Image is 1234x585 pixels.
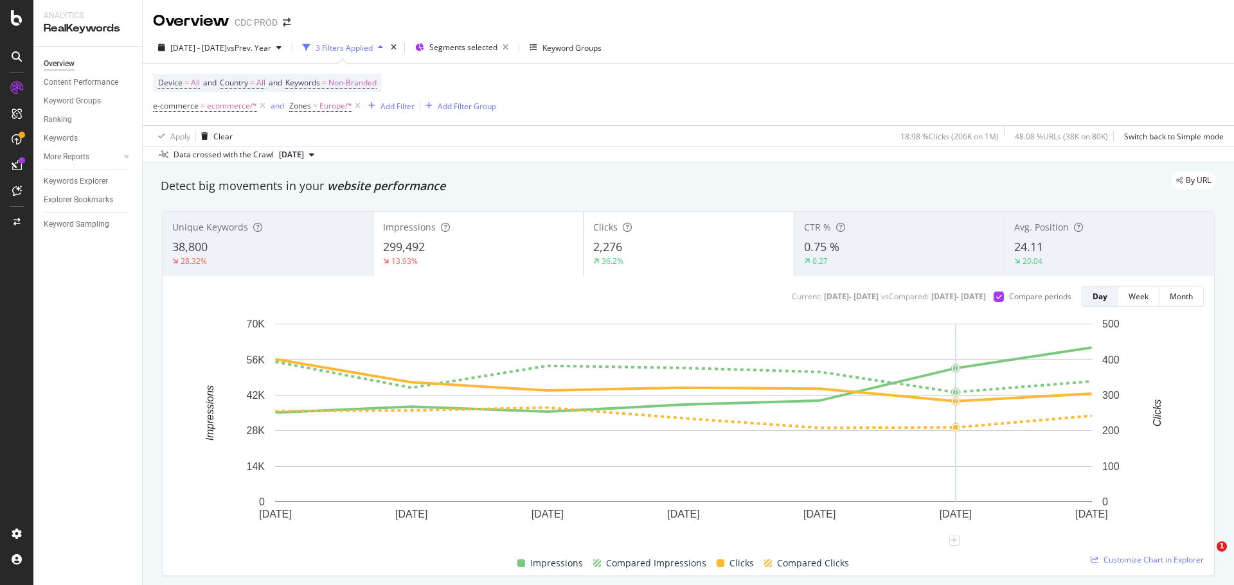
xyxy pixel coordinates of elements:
[44,113,72,127] div: Ranking
[380,101,415,112] div: Add Filter
[803,509,836,520] text: [DATE]
[1015,131,1108,142] div: 48.08 % URLs ( 38K on 80K )
[812,256,828,266] div: 0.27
[235,16,278,29] div: CDC PROD
[44,94,101,108] div: Keyword Groups
[259,509,291,520] text: [DATE]
[383,221,436,233] span: Impressions
[438,101,496,112] div: Add Filter Group
[593,239,622,254] span: 2,276
[1102,496,1108,507] text: 0
[207,97,257,115] span: ecommerce/*
[153,10,229,32] div: Overview
[606,555,706,571] span: Compared Impressions
[931,291,986,302] div: [DATE] - [DATE]
[172,239,208,254] span: 38,800
[174,149,274,161] div: Data crossed with the Crawl
[172,221,248,233] span: Unique Keywords
[213,131,233,142] div: Clear
[530,555,583,571] span: Impressions
[391,256,418,266] div: 13.93%
[388,41,399,54] div: times
[153,37,287,58] button: [DATE] - [DATE]vsPrev. Year
[1082,286,1118,307] button: Day
[593,221,618,233] span: Clicks
[729,555,754,571] span: Clicks
[1014,239,1043,254] span: 24.11
[204,385,215,441] text: Impressions
[298,37,388,58] button: 3 Filters Applied
[410,37,514,58] button: Segments selected
[1119,126,1224,146] button: Switch back to Simple mode
[247,354,265,365] text: 56K
[271,100,284,112] button: and
[184,77,189,88] span: =
[220,77,248,88] span: Country
[383,239,425,254] span: 299,492
[44,218,109,231] div: Keyword Sampling
[532,509,564,520] text: [DATE]
[44,193,113,207] div: Explorer Bookmarks
[153,126,190,146] button: Apply
[170,42,227,53] span: [DATE] - [DATE]
[949,536,960,546] div: plus
[271,100,284,111] div: and
[1102,461,1120,472] text: 100
[44,150,89,164] div: More Reports
[804,221,831,233] span: CTR %
[1102,354,1120,365] text: 400
[1170,291,1193,302] div: Month
[313,100,317,111] span: =
[777,555,849,571] span: Compared Clicks
[1102,319,1120,329] text: 500
[1102,390,1120,401] text: 300
[44,132,78,145] div: Keywords
[247,390,265,401] text: 42K
[173,317,1194,541] svg: A chart.
[667,509,699,520] text: [DATE]
[250,77,255,88] span: =
[256,74,265,92] span: All
[44,175,108,188] div: Keywords Explorer
[542,42,602,53] div: Keyword Groups
[44,175,133,188] a: Keywords Explorer
[602,256,623,266] div: 36.2%
[44,132,133,145] a: Keywords
[247,319,265,329] text: 70K
[804,239,839,254] span: 0.75 %
[44,76,133,89] a: Content Performance
[44,57,75,71] div: Overview
[259,496,265,507] text: 0
[170,131,190,142] div: Apply
[1124,131,1224,142] div: Switch back to Simple mode
[395,509,427,520] text: [DATE]
[1009,291,1071,302] div: Compare periods
[319,97,352,115] span: Europe/*
[1075,509,1107,520] text: [DATE]
[247,461,265,472] text: 14K
[196,126,233,146] button: Clear
[322,77,326,88] span: =
[274,147,319,162] button: [DATE]
[191,74,200,92] span: All
[269,77,282,88] span: and
[1102,425,1120,436] text: 200
[1217,541,1227,552] span: 1
[201,100,205,111] span: =
[1129,291,1149,302] div: Week
[824,291,879,302] div: [DATE] - [DATE]
[279,149,304,161] span: 2025 Sep. 19th
[181,256,207,266] div: 28.32%
[1159,286,1204,307] button: Month
[1171,171,1216,189] div: legacy label
[44,57,133,71] a: Overview
[1093,291,1107,302] div: Day
[792,291,821,302] div: Current:
[227,42,271,53] span: vs Prev. Year
[881,291,929,302] div: vs Compared :
[363,98,415,114] button: Add Filter
[900,131,999,142] div: 18.98 % Clicks ( 206K on 1M )
[1190,541,1221,572] iframe: Intercom live chat
[44,193,133,207] a: Explorer Bookmarks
